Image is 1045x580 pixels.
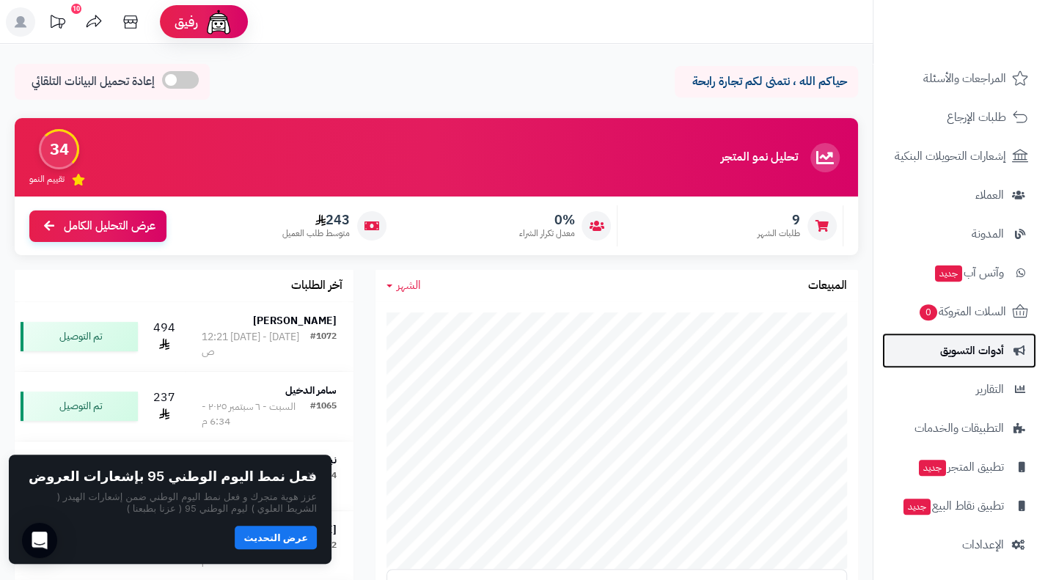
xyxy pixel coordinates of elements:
[882,139,1036,174] a: إشعارات التحويلات البنكية
[882,488,1036,524] a: تطبيق نقاط البيعجديد
[940,340,1004,361] span: أدوات التسويق
[914,418,1004,438] span: التطبيقات والخدمات
[882,527,1036,562] a: الإعدادات
[21,392,138,421] div: تم التوصيل
[920,304,938,321] span: 0
[71,4,81,14] div: 10
[882,333,1036,368] a: أدوات التسويق
[29,210,166,242] a: عرض التحليل الكامل
[175,13,198,31] span: رفيق
[202,400,310,429] div: السبت - ٦ سبتمبر ٢٠٢٥ - 6:34 م
[882,177,1036,213] a: العملاء
[882,100,1036,135] a: طلبات الإرجاع
[282,227,350,240] span: متوسط طلب العميل
[310,330,337,359] div: #1072
[975,185,1004,205] span: العملاء
[758,227,800,240] span: طلبات الشهر
[903,499,931,515] span: جديد
[962,535,1004,555] span: الإعدادات
[758,212,800,228] span: 9
[686,73,847,90] p: حياكم الله ، نتمنى لكم تجارة رابحة
[882,449,1036,485] a: تطبيق المتجرجديد
[917,457,1004,477] span: تطبيق المتجر
[518,227,574,240] span: معدل تكرار الشراء
[882,411,1036,446] a: التطبيقات والخدمات
[882,294,1036,329] a: السلات المتروكة0
[32,73,155,90] span: إعادة تحميل البيانات التلقائي
[21,322,138,351] div: تم التوصيل
[976,379,1004,400] span: التقارير
[895,146,1006,166] span: إشعارات التحويلات البنكية
[882,61,1036,96] a: المراجعات والأسئلة
[518,212,574,228] span: 0%
[902,496,1004,516] span: تطبيق نقاط البيع
[919,460,946,476] span: جديد
[808,279,847,293] h3: المبيعات
[386,277,421,294] a: الشهر
[253,313,337,328] strong: [PERSON_NAME]
[285,383,337,398] strong: سامر الدخيل
[144,372,185,441] td: 237
[64,218,155,235] span: عرض التحليل الكامل
[923,68,1006,89] span: المراجعات والأسئلة
[22,523,57,558] div: Open Intercom Messenger
[291,279,342,293] h3: آخر الطلبات
[882,255,1036,290] a: وآتس آبجديد
[947,107,1006,128] span: طلبات الإرجاع
[281,452,337,468] strong: نبيلة المطيري
[144,302,185,371] td: 494
[282,212,350,228] span: 243
[935,265,962,282] span: جديد
[882,216,1036,252] a: المدونة
[945,11,1031,42] img: logo-2.png
[144,441,185,510] td: 523
[918,301,1006,322] span: السلات المتروكة
[721,151,798,164] h3: تحليل نمو المتجر
[29,173,65,186] span: تقييم النمو
[310,400,337,429] div: #1065
[397,276,421,294] span: الشهر
[972,224,1004,244] span: المدونة
[202,330,310,359] div: [DATE] - [DATE] 12:21 ص
[934,263,1004,283] span: وآتس آب
[29,469,317,484] h2: فعل نمط اليوم الوطني 95 بإشعارات العروض
[204,7,233,37] img: ai-face.png
[202,539,310,568] div: الخميس - ٤ سبتمبر ٢٠٢٥ - 9:12 م
[39,7,76,40] a: تحديثات المنصة
[882,372,1036,407] a: التقارير
[235,526,317,549] button: عرض التحديث
[23,491,317,515] p: عزز هوية متجرك و فعل نمط اليوم الوطني ضمن إشعارات الهيدر ( الشريط العلوي ) ليوم الوطني 95 ( عزنا ...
